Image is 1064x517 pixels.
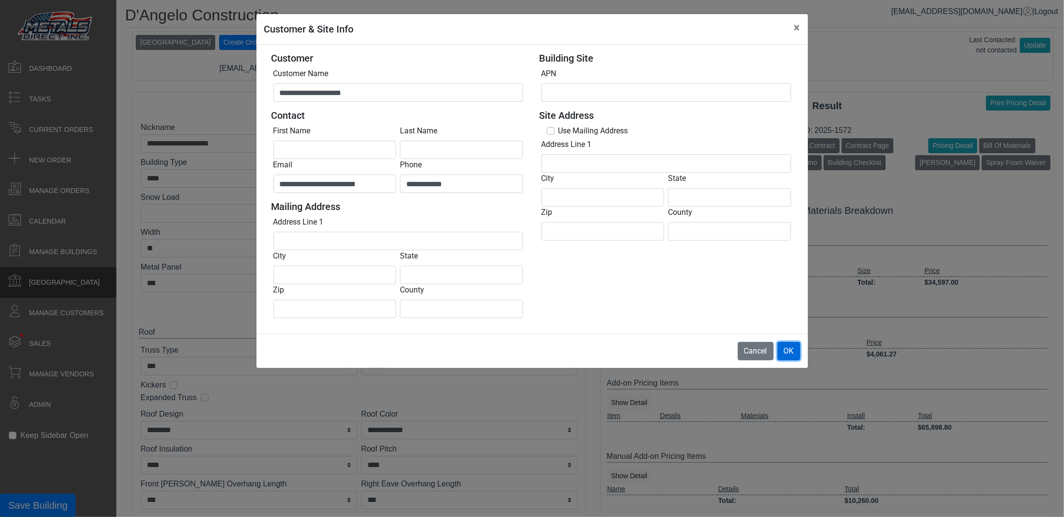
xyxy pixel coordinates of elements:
[400,159,422,171] label: Phone
[540,52,793,64] h5: Building Site
[273,125,311,137] label: First Name
[271,201,525,212] h5: Mailing Address
[400,125,437,137] label: Last Name
[400,250,418,262] label: State
[541,68,556,80] label: APN
[786,14,808,41] button: Close
[271,110,525,121] h5: Contact
[541,173,555,184] label: City
[541,139,592,150] label: Address Line 1
[540,110,793,121] h5: Site Address
[273,250,286,262] label: City
[273,68,329,80] label: Customer Name
[778,342,800,360] button: OK
[271,52,525,64] h5: Customer
[264,22,354,36] h5: Customer & Site Info
[273,216,324,228] label: Address Line 1
[668,173,686,184] label: State
[738,342,774,360] button: Cancel
[400,284,424,296] label: County
[668,207,692,218] label: County
[558,125,628,137] label: Use Mailing Address
[273,284,285,296] label: Zip
[541,207,553,218] label: Zip
[273,159,293,171] label: Email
